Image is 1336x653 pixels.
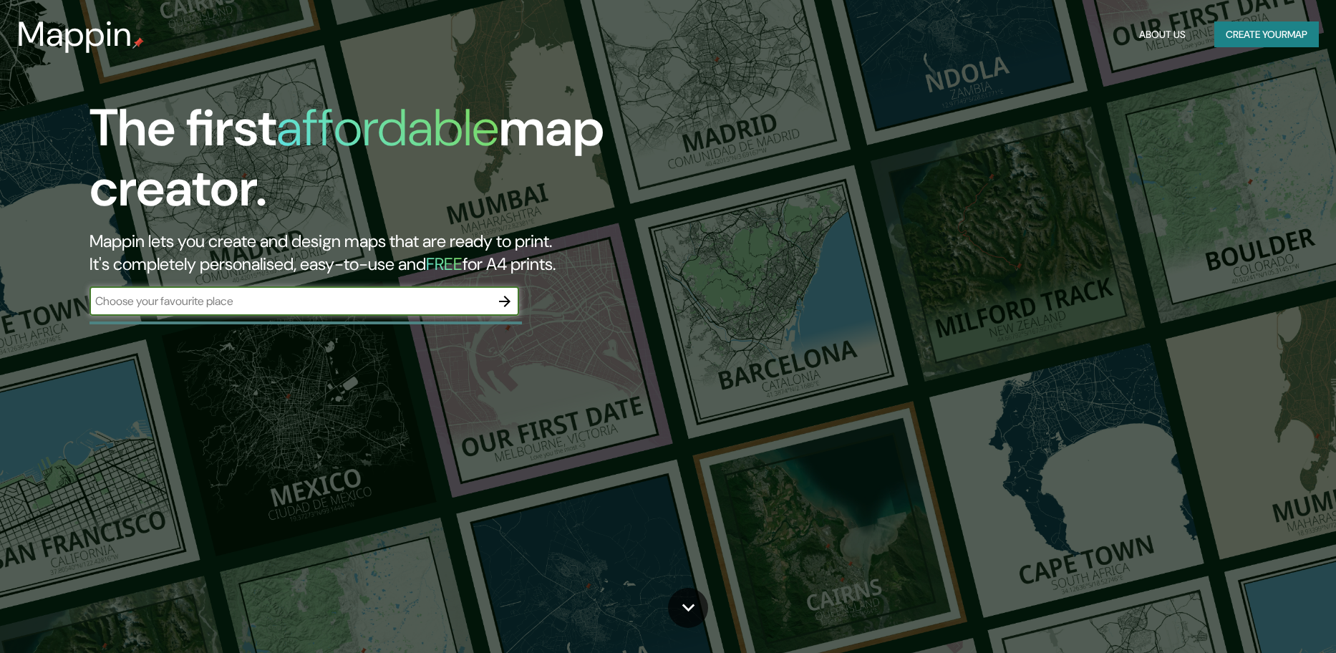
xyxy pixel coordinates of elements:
button: About Us [1133,21,1191,48]
img: mappin-pin [132,37,144,49]
h1: affordable [276,95,499,161]
button: Create yourmap [1214,21,1319,48]
h1: The first map creator. [89,98,757,230]
h2: Mappin lets you create and design maps that are ready to print. It's completely personalised, eas... [89,230,757,276]
h3: Mappin [17,14,132,54]
input: Choose your favourite place [89,293,490,309]
h5: FREE [426,253,463,275]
